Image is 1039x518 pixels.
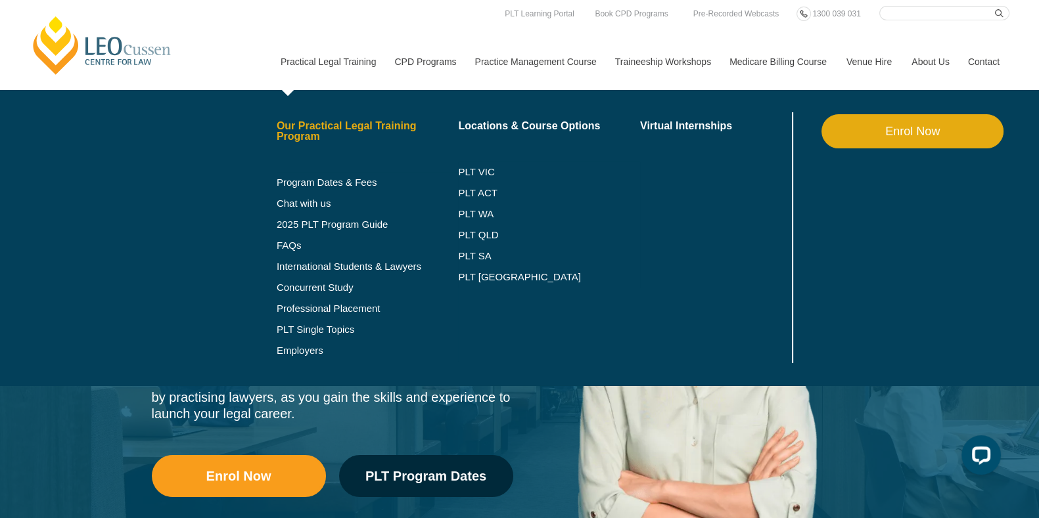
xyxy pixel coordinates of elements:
[277,121,459,142] a: Our Practical Legal Training Program
[271,33,385,90] a: Practical Legal Training
[339,455,513,497] a: PLT Program Dates
[30,14,175,76] a: [PERSON_NAME] Centre for Law
[384,33,465,90] a: CPD Programs
[277,261,459,272] a: International Students & Lawyers
[809,7,864,21] a: 1300 039 031
[837,33,902,90] a: Venue Hire
[501,7,578,21] a: PLT Learning Portal
[277,177,459,188] a: Program Dates & Fees
[812,9,860,18] span: 1300 039 031
[152,455,326,497] a: Enrol Now
[277,219,426,230] a: 2025 PLT Program Guide
[206,469,271,483] span: Enrol Now
[277,345,459,356] a: Employers
[821,114,1004,148] a: Enrol Now
[458,121,640,131] a: Locations & Course Options
[458,230,640,240] a: PLT QLD
[277,240,459,251] a: FAQs
[365,469,486,483] span: PLT Program Dates
[277,282,459,293] a: Concurrent Study
[277,324,459,335] a: PLT Single Topics
[640,121,789,131] a: Virtual Internships
[277,198,459,209] a: Chat with us
[690,7,783,21] a: Pre-Recorded Webcasts
[458,167,640,177] a: PLT VIC
[458,272,640,282] a: PLT [GEOGRAPHIC_DATA]
[902,33,958,90] a: About Us
[458,209,607,219] a: PLT WA
[152,373,513,422] div: Learn in a simulated law firm environment and be mentored by practising lawyers, as you gain the ...
[605,33,720,90] a: Traineeship Workshops
[458,251,640,261] a: PLT SA
[591,7,671,21] a: Book CPD Programs
[458,188,640,198] a: PLT ACT
[277,303,459,314] a: Professional Placement
[465,33,605,90] a: Practice Management Course
[720,33,837,90] a: Medicare Billing Course
[958,33,1009,90] a: Contact
[951,430,1006,485] iframe: LiveChat chat widget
